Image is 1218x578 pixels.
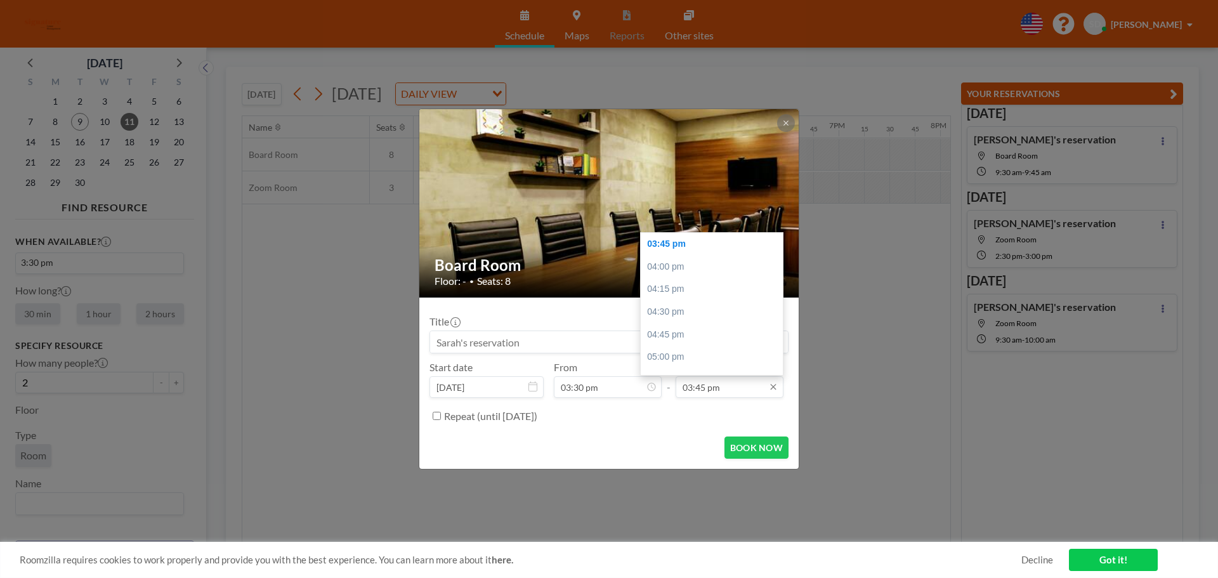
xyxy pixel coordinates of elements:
[444,410,537,423] label: Repeat (until [DATE])
[1069,549,1158,571] a: Got it!
[20,554,1021,566] span: Roomzilla requires cookies to work properly and provide you with the best experience. You can lea...
[641,369,789,391] div: 05:15 pm
[641,324,789,346] div: 04:45 pm
[641,278,789,301] div: 04:15 pm
[430,331,788,353] input: Sarah's reservation
[429,315,459,328] label: Title
[435,275,466,287] span: Floor: -
[469,277,474,286] span: •
[641,346,789,369] div: 05:00 pm
[1021,554,1053,566] a: Decline
[477,275,511,287] span: Seats: 8
[667,365,671,393] span: -
[435,256,785,275] h2: Board Room
[641,233,789,256] div: 03:45 pm
[641,256,789,279] div: 04:00 pm
[492,554,513,565] a: here.
[641,301,789,324] div: 04:30 pm
[554,361,577,374] label: From
[724,437,789,459] button: BOOK NOW
[419,77,800,331] img: 537.jpg
[429,361,473,374] label: Start date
